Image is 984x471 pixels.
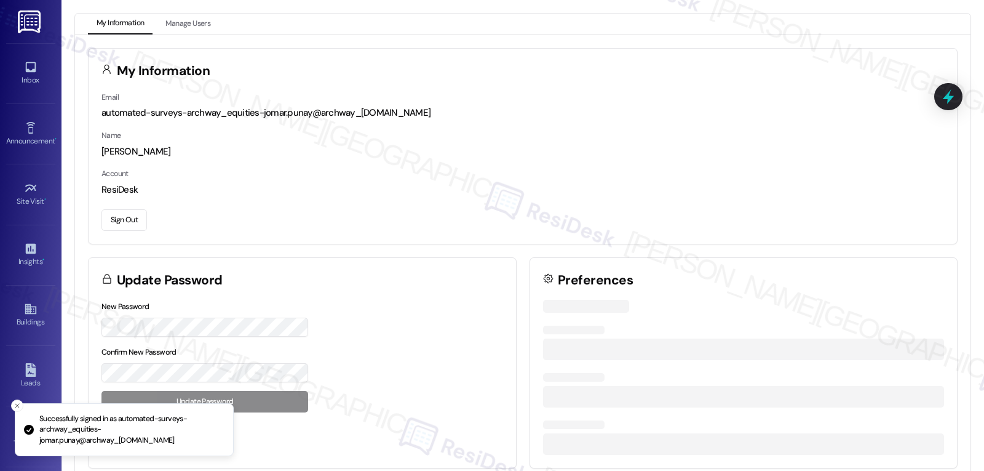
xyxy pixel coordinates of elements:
[101,347,177,357] label: Confirm New Password
[44,195,46,204] span: •
[11,400,23,412] button: Close toast
[117,274,223,287] h3: Update Password
[157,14,219,34] button: Manage Users
[101,302,149,312] label: New Password
[101,92,119,102] label: Email
[6,360,55,393] a: Leads
[6,420,55,453] a: Templates •
[18,10,43,33] img: ResiDesk Logo
[101,107,944,119] div: automated-surveys-archway_equities-jomar.punay@archway_[DOMAIN_NAME]
[6,57,55,90] a: Inbox
[101,183,944,196] div: ResiDesk
[6,299,55,332] a: Buildings
[55,135,57,143] span: •
[101,169,129,179] label: Account
[101,209,147,231] button: Sign Out
[88,14,153,34] button: My Information
[101,131,121,140] label: Name
[558,274,633,287] h3: Preferences
[39,414,223,446] p: Successfully signed in as automated-surveys-archway_equities-jomar.punay@archway_[DOMAIN_NAME]
[6,178,55,211] a: Site Visit •
[6,238,55,272] a: Insights •
[42,256,44,264] span: •
[117,65,210,78] h3: My Information
[101,145,944,158] div: [PERSON_NAME]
